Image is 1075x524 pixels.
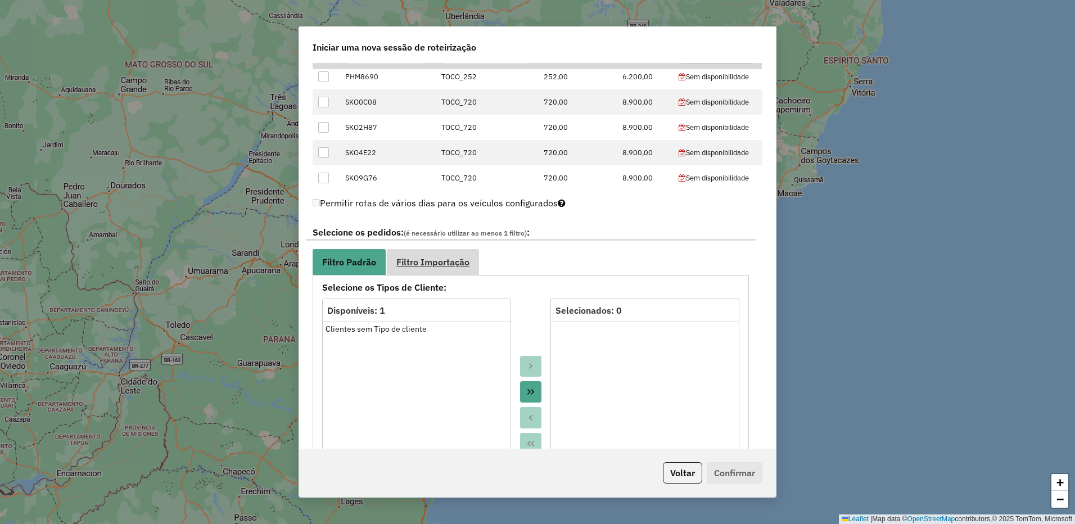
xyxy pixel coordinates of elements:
[339,64,435,89] td: PHM8690
[315,281,746,294] strong: Selecione os Tipos de Cliente:
[679,175,686,182] i: 'Roteirizador.NaoPossuiAgenda' | translate
[537,115,616,140] td: 720,00
[870,515,872,523] span: |
[313,192,566,214] label: Permitir rotas de vários dias para os veículos configurados
[907,515,955,523] a: OpenStreetMap
[679,150,686,157] i: 'Roteirizador.NaoPossuiAgenda' | translate
[679,173,756,183] div: Sem disponibilidade
[1051,491,1068,508] a: Zoom out
[679,122,756,133] div: Sem disponibilidade
[435,115,537,140] td: TOCO_720
[616,140,672,165] td: 8.900,00
[842,515,869,523] a: Leaflet
[396,258,469,266] span: Filtro Importação
[616,89,672,115] td: 8.900,00
[839,514,1075,524] div: Map data © contributors,© 2025 TomTom, Microsoft
[435,140,537,165] td: TOCO_720
[679,74,686,81] i: 'Roteirizador.NaoPossuiAgenda' | translate
[313,40,476,54] span: Iniciar uma nova sessão de roteirização
[616,115,672,140] td: 8.900,00
[537,64,616,89] td: 252,00
[339,165,435,191] td: SKO9G76
[339,89,435,115] td: SKO0C08
[679,124,686,132] i: 'Roteirizador.NaoPossuiAgenda' | translate
[679,99,686,106] i: 'Roteirizador.NaoPossuiAgenda' | translate
[339,140,435,165] td: SKO4E22
[339,115,435,140] td: SKO2H87
[537,89,616,115] td: 720,00
[435,64,537,89] td: TOCO_252
[306,225,756,241] label: Selecione os pedidos: :
[404,229,527,237] span: (é necessário utilizar ao menos 1 filtro)
[679,71,756,82] div: Sem disponibilidade
[313,199,320,206] input: Permitir rotas de vários dias para os veículos configurados
[537,140,616,165] td: 720,00
[663,462,702,484] button: Voltar
[520,381,541,403] button: Move All to Target
[679,147,756,158] div: Sem disponibilidade
[435,89,537,115] td: TOCO_720
[327,304,506,317] div: Disponíveis: 1
[1056,475,1064,489] span: +
[435,165,537,191] td: TOCO_720
[322,258,376,266] span: Filtro Padrão
[1056,492,1064,506] span: −
[1051,474,1068,491] a: Zoom in
[537,165,616,191] td: 720,00
[616,165,672,191] td: 8.900,00
[616,64,672,89] td: 6.200,00
[558,198,566,207] i: Selecione pelo menos um veículo
[326,323,508,335] div: Clientes sem Tipo de cliente
[555,304,734,317] div: Selecionados: 0
[679,97,756,107] div: Sem disponibilidade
